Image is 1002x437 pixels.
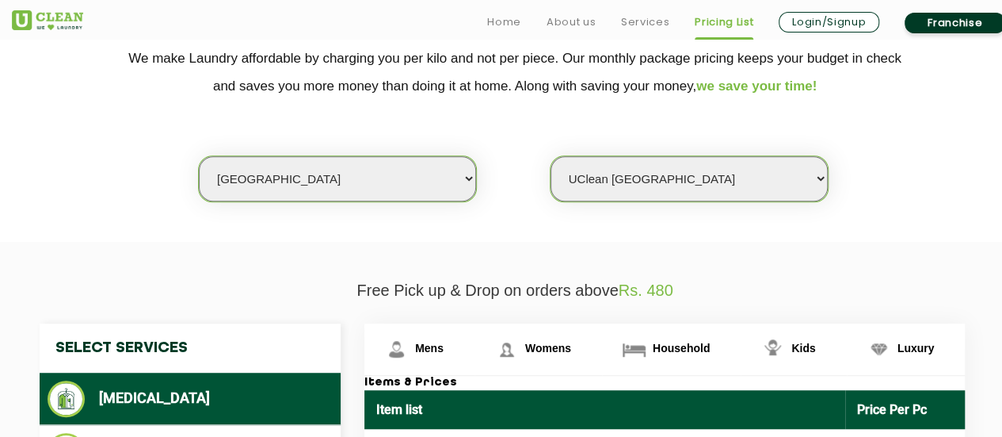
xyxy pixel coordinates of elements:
[525,342,571,355] span: Womens
[865,335,893,363] img: Luxury
[547,13,596,32] a: About us
[48,381,333,417] li: [MEDICAL_DATA]
[493,335,520,363] img: Womens
[619,282,673,299] span: Rs. 480
[897,342,935,355] span: Luxury
[759,335,787,363] img: Kids
[779,12,879,33] a: Login/Signup
[620,335,648,363] img: Household
[653,342,710,355] span: Household
[364,376,965,390] h3: Items & Prices
[487,13,521,32] a: Home
[40,324,341,373] h4: Select Services
[621,13,669,32] a: Services
[383,335,410,363] img: Mens
[695,13,753,32] a: Pricing List
[364,390,845,429] th: Item list
[696,79,817,94] span: we save your time!
[791,342,815,355] span: Kids
[12,10,83,30] img: UClean Laundry and Dry Cleaning
[48,381,85,417] img: Dry Cleaning
[415,342,444,355] span: Mens
[845,390,966,429] th: Price Per Pc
